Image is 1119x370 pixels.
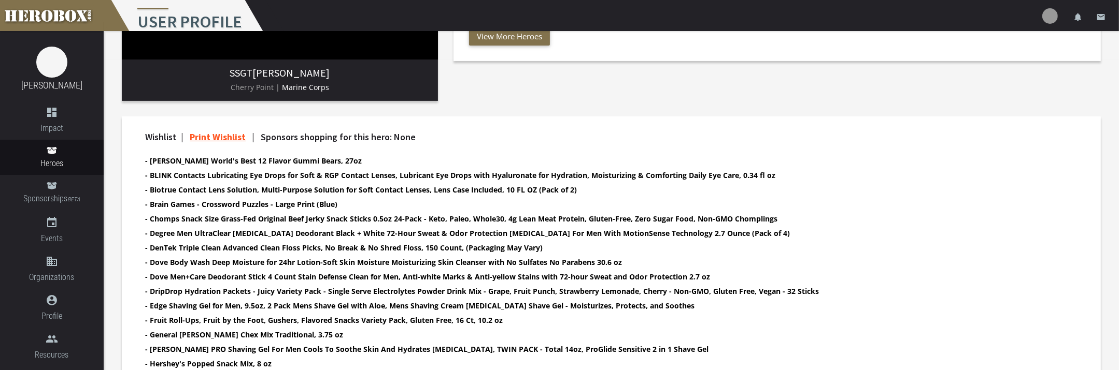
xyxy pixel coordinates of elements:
li: Degree Men UltraClear Antiperspirant Deodorant Black + White 72-Hour Sweat & Odor Protection Anti... [145,227,1059,239]
b: - Hershey's Popped Snack Mix, 8 oz [145,359,272,368]
li: Dove Men+Care Deodorant Stick 4 Count Stain Defense Clean for Men, Anti-white Marks & Anti-yellow... [145,271,1059,283]
b: - General [PERSON_NAME] Chex Mix Traditional, 3.75 oz [145,330,343,339]
b: - Edge Shaving Gel for Men, 9.5oz, 2 Pack Mens Shave Gel with Aloe, Mens Shaving Cream [MEDICAL_D... [145,301,695,310]
span: | [181,131,183,143]
b: - Dove Body Wash Deep Moisture for 24hr Lotion-Soft Skin Moisture Moisturizing Skin Cleanser with... [145,257,622,267]
b: - Degree Men UltraClear [MEDICAL_DATA] Deodorant Black + White 72-Hour Sweat & Odor Protection [M... [145,228,790,238]
small: BETA [68,196,80,203]
a: [PERSON_NAME] [21,80,82,91]
li: Fruit Roll-Ups, Fruit by the Foot, Gushers, Flavored Snacks Variety Pack, Gluten Free, 16 Ct, 10.... [145,314,1059,326]
a: Print Wishlist [190,131,246,143]
b: - DenTek Triple Clean Advanced Clean Floss Picks, No Break & No Shred Floss, 150 Count, (Packagin... [145,243,543,253]
li: Dove Body Wash Deep Moisture for 24hr Lotion-Soft Skin Moisture Moisturizing Skin Cleanser with N... [145,256,1059,268]
span: Cherry Point | [231,82,280,92]
li: Edge Shaving Gel for Men, 9.5oz, 2 Pack Mens Shave Gel with Aloe, Mens Shaving Cream Sensitive Sk... [145,300,1059,312]
span: Marine Corps [282,82,329,92]
li: Chomps Snack Size Grass-Fed Original Beef Jerky Snack Sticks 0.5oz 24-Pack - Keto, Paleo, Whole30... [145,213,1059,225]
b: - [PERSON_NAME] World's Best 12 Flavor Gummi Bears, 27oz [145,156,362,166]
li: General Mills Chex Mix Traditional, 3.75 oz [145,329,1059,341]
span: | [252,131,254,143]
li: Albanese World's Best 12 Flavor Gummi Bears, 27oz [145,155,1059,167]
b: - Chomps Snack Size Grass-Fed Original Beef Jerky Snack Sticks 0.5oz 24-Pack - Keto, Paleo, Whole... [145,214,777,224]
b: - Brain Games - Crossword Puzzles - Large Print (Blue) [145,199,337,209]
li: Hershey's Popped Snack Mix, 8 oz [145,358,1059,369]
li: DenTek Triple Clean Advanced Clean Floss Picks, No Break & No Shred Floss, 150 Count, (Packaging ... [145,242,1059,254]
li: Biotrue Contact Lens Solution, Multi-Purpose Solution for Soft Contact Lenses, Lens Case Included... [145,184,1059,196]
b: - Dove Men+Care Deodorant Stick 4 Count Stain Defense Clean for Men, Anti-white Marks & Anti-yell... [145,272,710,282]
li: Brain Games - Crossword Puzzles - Large Print (Blue) [145,198,1059,210]
span: Sponsors shopping for this hero: None [261,131,416,143]
b: - Fruit Roll-Ups, Fruit by the Foot, Gushers, Flavored Snacks Variety Pack, Gluten Free, 16 Ct, 1... [145,315,503,325]
b: - Biotrue Contact Lens Solution, Multi-Purpose Solution for Soft Contact Lenses, Lens Case Includ... [145,185,577,195]
img: image [36,47,67,78]
button: View More Heroes [469,27,550,46]
img: user-image [1042,8,1058,24]
b: - [PERSON_NAME] PRO Shaving Gel For Men Cools To Soothe Skin And Hydrates [MEDICAL_DATA], TWIN PA... [145,344,709,354]
li: DripDrop Hydration Packets - Juicy Variety Pack - Single Serve Electrolytes Powder Drink Mix - Gr... [145,285,1059,297]
b: - DripDrop Hydration Packets - Juicy Variety Pack - Single Serve Electrolytes Powder Drink Mix - ... [145,286,819,296]
b: - BLINK Contacts Lubricating Eye Drops for Soft & RGP Contact Lenses, Lubricant Eye Drops with Hy... [145,170,775,180]
i: notifications [1073,12,1083,22]
li: BLINK Contacts Lubricating Eye Drops for Soft & RGP Contact Lenses, Lubricant Eye Drops with Hyal... [145,169,1059,181]
span: SSGT [230,66,252,79]
i: email [1096,12,1106,22]
h3: [PERSON_NAME] [130,67,430,79]
h4: Wishlist [145,132,1059,142]
li: Gillette PRO Shaving Gel For Men Cools To Soothe Skin And Hydrates Facial Hair, TWIN PACK - Total... [145,343,1059,355]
